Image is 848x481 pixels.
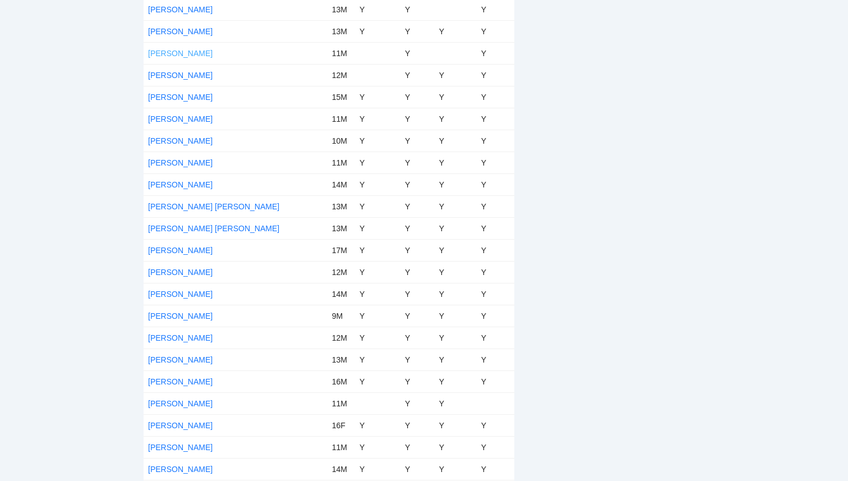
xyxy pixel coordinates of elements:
td: Y [400,130,435,152]
a: [PERSON_NAME] [148,136,213,145]
td: Y [355,108,400,130]
td: 14M [328,283,355,305]
td: 16M [328,370,355,392]
td: Y [477,305,515,327]
td: Y [355,283,400,305]
td: 11M [328,108,355,130]
td: Y [435,349,477,370]
td: Y [355,239,400,261]
a: [PERSON_NAME] [148,158,213,167]
td: Y [477,152,515,173]
td: Y [435,283,477,305]
td: Y [355,458,400,480]
td: Y [477,20,515,42]
td: 12M [328,327,355,349]
td: Y [435,370,477,392]
td: Y [477,239,515,261]
a: [PERSON_NAME] [148,465,213,474]
td: Y [355,152,400,173]
td: 14M [328,173,355,195]
td: Y [477,86,515,108]
td: Y [477,436,515,458]
a: [PERSON_NAME] [148,49,213,58]
td: Y [400,152,435,173]
td: Y [435,86,477,108]
td: 11M [328,152,355,173]
td: Y [435,305,477,327]
td: 13M [328,195,355,217]
td: Y [400,64,435,86]
td: 16F [328,414,355,436]
td: Y [477,349,515,370]
td: Y [435,173,477,195]
a: [PERSON_NAME] [148,290,213,299]
a: [PERSON_NAME] [148,333,213,342]
td: Y [435,130,477,152]
td: Y [400,239,435,261]
td: Y [400,305,435,327]
a: [PERSON_NAME] [148,27,213,36]
td: 17M [328,239,355,261]
td: 11M [328,392,355,414]
a: [PERSON_NAME] [148,114,213,123]
td: Y [400,327,435,349]
td: Y [477,42,515,64]
td: Y [435,152,477,173]
td: Y [477,173,515,195]
td: Y [355,173,400,195]
td: Y [435,458,477,480]
td: Y [355,349,400,370]
td: Y [435,414,477,436]
td: Y [355,370,400,392]
td: 12M [328,261,355,283]
td: Y [355,195,400,217]
a: [PERSON_NAME] [PERSON_NAME] [148,202,279,211]
td: Y [435,108,477,130]
td: Y [355,20,400,42]
td: Y [400,370,435,392]
td: Y [400,42,435,64]
td: Y [435,195,477,217]
td: Y [400,108,435,130]
td: Y [400,458,435,480]
td: 10M [328,130,355,152]
td: Y [400,414,435,436]
td: Y [400,173,435,195]
td: 11M [328,436,355,458]
td: Y [355,327,400,349]
td: 13M [328,20,355,42]
a: [PERSON_NAME] [148,268,213,277]
td: Y [400,86,435,108]
td: 14M [328,458,355,480]
a: [PERSON_NAME] [148,355,213,364]
td: Y [477,108,515,130]
td: Y [477,261,515,283]
td: Y [435,392,477,414]
td: Y [477,130,515,152]
td: Y [355,130,400,152]
td: Y [477,217,515,239]
td: Y [435,436,477,458]
td: Y [355,217,400,239]
td: 13M [328,349,355,370]
td: Y [435,239,477,261]
td: Y [355,436,400,458]
td: 13M [328,217,355,239]
td: Y [400,283,435,305]
a: [PERSON_NAME] [148,93,213,102]
td: Y [400,261,435,283]
td: Y [400,195,435,217]
a: [PERSON_NAME] [PERSON_NAME] [148,224,279,233]
td: Y [435,217,477,239]
td: Y [355,414,400,436]
td: Y [435,20,477,42]
a: [PERSON_NAME] [148,421,213,430]
a: [PERSON_NAME] [148,443,213,452]
td: Y [435,64,477,86]
td: 15M [328,86,355,108]
td: Y [355,305,400,327]
td: Y [477,283,515,305]
td: 12M [328,64,355,86]
td: Y [435,261,477,283]
td: Y [477,458,515,480]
